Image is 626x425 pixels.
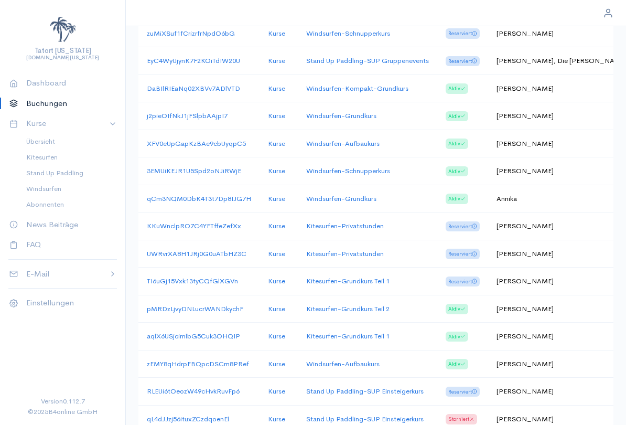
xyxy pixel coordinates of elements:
[268,29,285,38] a: Kurse
[446,277,480,287] span: Reserviert
[41,396,85,407] span: Version 0.112.7
[147,359,249,368] a: zEMY8qHdrpFBQpcDSCm8PRef
[26,55,99,60] h6: [DOMAIN_NAME][US_STATE]
[306,221,384,230] a: Kitesurfen-Privatstunden
[147,304,243,313] a: pMRDzLjvyDNLucrWANDkychF
[268,387,285,396] a: Kurse
[268,56,285,65] a: Kurse
[446,414,477,424] span: Storniert
[26,98,109,110] p: Buchungen
[306,304,390,313] a: Kitesurfen-Grundkurs Teil 2
[147,166,241,175] a: 3EMUiKEJR1U5Spd2oNJiRWjE
[147,387,240,396] a: RLEUi6tOeozW49cHvkRuvFp6
[446,139,468,149] span: Aktiv
[268,359,285,368] a: Kurse
[147,221,241,230] a: KKuWnclpRO7C4YFTffeZefXx
[268,166,285,175] a: Kurse
[26,219,109,231] p: News Beiträge
[306,332,390,341] a: Kitesurfen-Grundkurs Teil 1
[268,111,285,120] a: Kurse
[306,415,424,423] a: Stand Up Paddling-SUP Einsteigerkurs
[268,277,285,285] a: Kurse
[446,56,480,67] span: Reserviert
[446,387,480,397] span: Reserviert
[446,111,468,122] span: Aktiv
[50,17,76,43] img: Test
[26,199,109,210] span: Abonnenten
[268,332,285,341] a: Kurse
[306,359,380,368] a: Windsurfen-Aufbaukurs
[268,139,285,148] a: Kurse
[147,194,251,203] a: qCm3NQM0DbK4T3t7Dp8IJG7H
[306,194,376,203] a: Windsurfen-Grundkurs
[446,83,468,94] span: Aktiv
[268,84,285,93] a: Kurse
[446,194,468,204] span: Aktiv
[446,249,480,259] span: Reserviert
[306,56,429,65] a: Stand Up Paddling-SUP Gruppenevents
[306,84,408,93] a: Windsurfen-Kompakt-Grundkurs
[306,111,376,120] a: Windsurfen-Grundkurs
[306,387,424,396] a: Stand Up Paddling-SUP Einsteigerkurs
[147,111,228,120] a: j2pieOIfNkJ1jFSlpbAAjpI7
[26,118,100,130] p: Kurse
[26,184,109,194] span: Windsurfen
[446,304,468,314] span: Aktiv
[26,297,109,309] p: Einstellungen
[147,277,238,285] a: TI6uGj15Vxk13tyCQfGlXGVn
[147,249,246,258] a: UWRvrXA8H1JRj0G0uATbHZ3C
[268,221,285,230] a: Kurse
[26,168,109,178] span: Stand Up Paddling
[147,84,240,93] a: DaBIlRIEaNq02XBVv7ADlVTD
[26,77,109,89] p: Dashboard
[26,239,109,251] p: FAQ
[268,304,285,313] a: Kurse
[147,29,235,38] a: zuMiXSuf1fCrizrfrNpdO6bG
[28,407,98,417] span: © 2025 B4online GmbH
[268,249,285,258] a: Kurse
[306,249,384,258] a: Kitesurfen-Privatstunden
[26,136,109,147] span: Übersicht
[306,277,390,285] a: Kitesurfen-Grundkurs Teil 1
[446,166,468,177] span: Aktiv
[26,47,99,55] h5: Tatort [US_STATE]
[147,332,240,341] a: aqlX6USjcimlbG5Cuk3OHQIP
[268,194,285,203] a: Kurse
[147,139,246,148] a: XFV0eUpGapKzBAe9cbUyqpC5
[147,56,240,65] a: EyC4WyUjynK7F2KOiTdIW20U
[26,268,100,280] p: E-Mail
[306,166,390,175] a: Windsurfen-Schnupperkurs
[446,359,468,369] span: Aktiv
[147,415,229,423] a: qL4dJJzj56ituxZCzdqoenEl
[446,28,480,39] span: Reserviert
[446,332,468,342] span: Aktiv
[446,221,480,232] span: Reserviert
[306,139,380,148] a: Windsurfen-Aufbaukurs
[268,415,285,423] a: Kurse
[26,152,109,163] span: Kitesurfen
[306,29,390,38] a: Windsurfen-Schnupperkurs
